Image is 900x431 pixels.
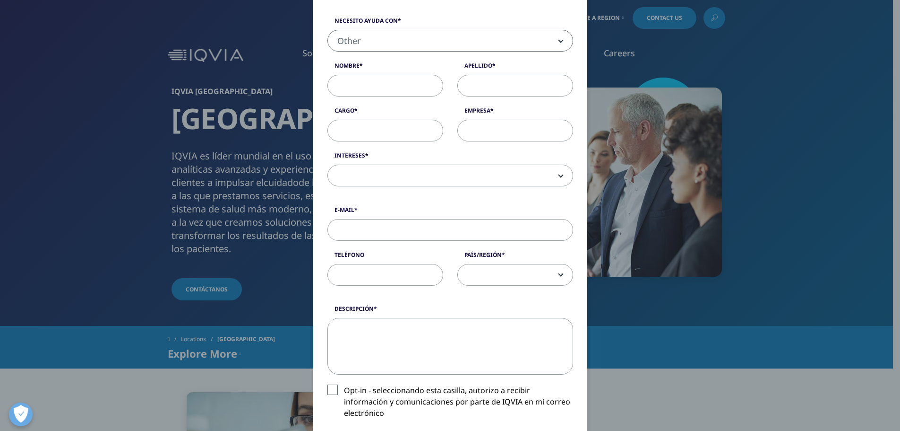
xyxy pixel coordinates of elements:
[327,106,443,120] label: Cargo
[327,251,443,264] label: Teléfono
[457,251,573,264] label: País/Región
[327,62,443,75] label: Nombre
[328,30,573,52] span: Other
[327,206,573,219] label: E-Mail
[457,62,573,75] label: Apellido
[327,17,573,30] label: Necesito ayuda con
[327,385,573,424] label: Opt-in - seleccionando esta casilla, autorizo a recibir información y comunicaciones por parte de...
[327,305,573,318] label: Descripción
[327,151,573,165] label: Intereses
[457,106,573,120] label: Empresa
[9,403,33,426] button: Abrir preferencias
